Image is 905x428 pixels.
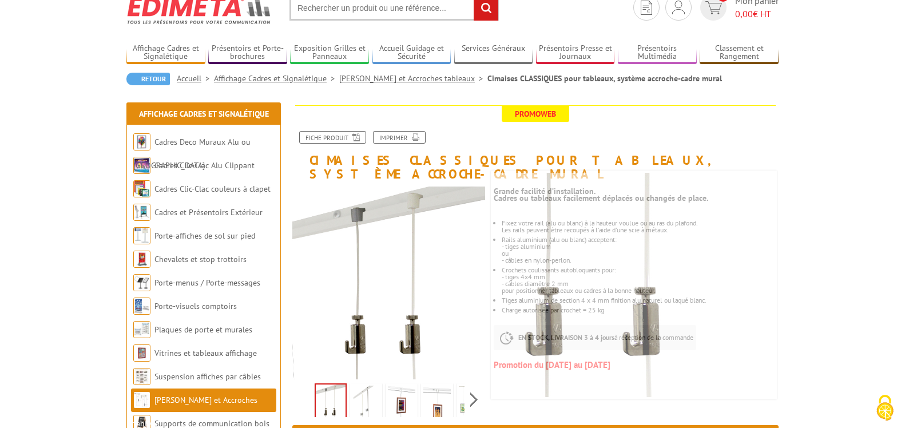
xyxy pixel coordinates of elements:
img: Plaques de porte et murales [133,321,150,338]
a: Accueil Guidage et Sécurité [372,43,451,62]
a: Présentoirs Presse et Journaux [536,43,615,62]
img: Porte-visuels comptoirs [133,298,150,315]
img: Cimaises et Accroches tableaux [133,391,150,409]
img: Suspension affiches par câbles [133,368,150,385]
img: 250004_250003_kit_cimaise_cable_nylon_perlon.jpg [432,58,775,401]
img: cimaises_classiques_pour_tableaux_systeme_accroche_cadre_250001_4bis.jpg [423,386,451,421]
img: devis rapide [705,1,722,14]
a: Porte-menus / Porte-messages [154,278,260,288]
img: devis rapide [672,1,685,14]
a: Vitrines et tableaux affichage [154,348,257,358]
span: Promoweb [502,106,569,122]
a: Fiche produit [299,131,366,144]
img: 250004_250003_kit_cimaise_cable_nylon_perlon.jpg [292,187,485,379]
a: Chevalets et stop trottoirs [154,254,247,264]
a: Plaques de porte et murales [154,324,252,335]
a: Services Généraux [454,43,533,62]
img: Cadres et Présentoirs Extérieur [133,204,150,221]
img: Porte-affiches de sol sur pied [133,227,150,244]
a: Affichage Cadres et Signalétique [214,73,339,84]
a: Exposition Grilles et Panneaux [290,43,369,62]
a: Cadres Deco Muraux Alu ou [GEOGRAPHIC_DATA] [133,137,251,171]
a: Suspension affiches par câbles [154,371,261,382]
img: 250014_rail_alu_horizontal_tiges_cables.jpg [459,386,486,421]
a: Cadres Clic-Clac Alu Clippant [154,160,255,171]
img: Cadres Clic-Clac couleurs à clapet [133,180,150,197]
a: Cadres et Présentoirs Extérieur [154,207,263,217]
li: Cimaises CLASSIQUES pour tableaux, système accroche-cadre mural [487,73,722,84]
img: 250001_250002_kit_cimaise_accroche_anti_degondable.jpg [352,386,380,421]
span: 0,00 [735,8,753,19]
span: € HT [735,7,779,21]
img: 250004_250003_kit_cimaise_cable_nylon_perlon.jpg [316,385,346,420]
a: Affichage Cadres et Signalétique [126,43,205,62]
img: devis rapide [641,1,652,15]
a: [PERSON_NAME] et Accroches tableaux [339,73,487,84]
a: Cadres Clic-Clac couleurs à clapet [154,184,271,194]
img: Porte-menus / Porte-messages [133,274,150,291]
span: Next [469,390,479,409]
img: Cookies (fenêtre modale) [871,394,899,422]
a: Retour [126,73,170,85]
a: Imprimer [373,131,426,144]
a: Affichage Cadres et Signalétique [139,109,269,119]
img: Vitrines et tableaux affichage [133,344,150,362]
img: Cadres Deco Muraux Alu ou Bois [133,133,150,150]
img: Chevalets et stop trottoirs [133,251,150,268]
a: Porte-affiches de sol sur pied [154,231,255,241]
a: Présentoirs et Porte-brochures [208,43,287,62]
img: cimaises_classiques_pour_tableaux_systeme_accroche_cadre_250001_1bis.jpg [388,386,415,421]
a: Présentoirs Multimédia [618,43,697,62]
a: Porte-visuels comptoirs [154,301,237,311]
button: Cookies (fenêtre modale) [865,389,905,428]
a: Accueil [177,73,214,84]
a: Classement et Rangement [700,43,779,62]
